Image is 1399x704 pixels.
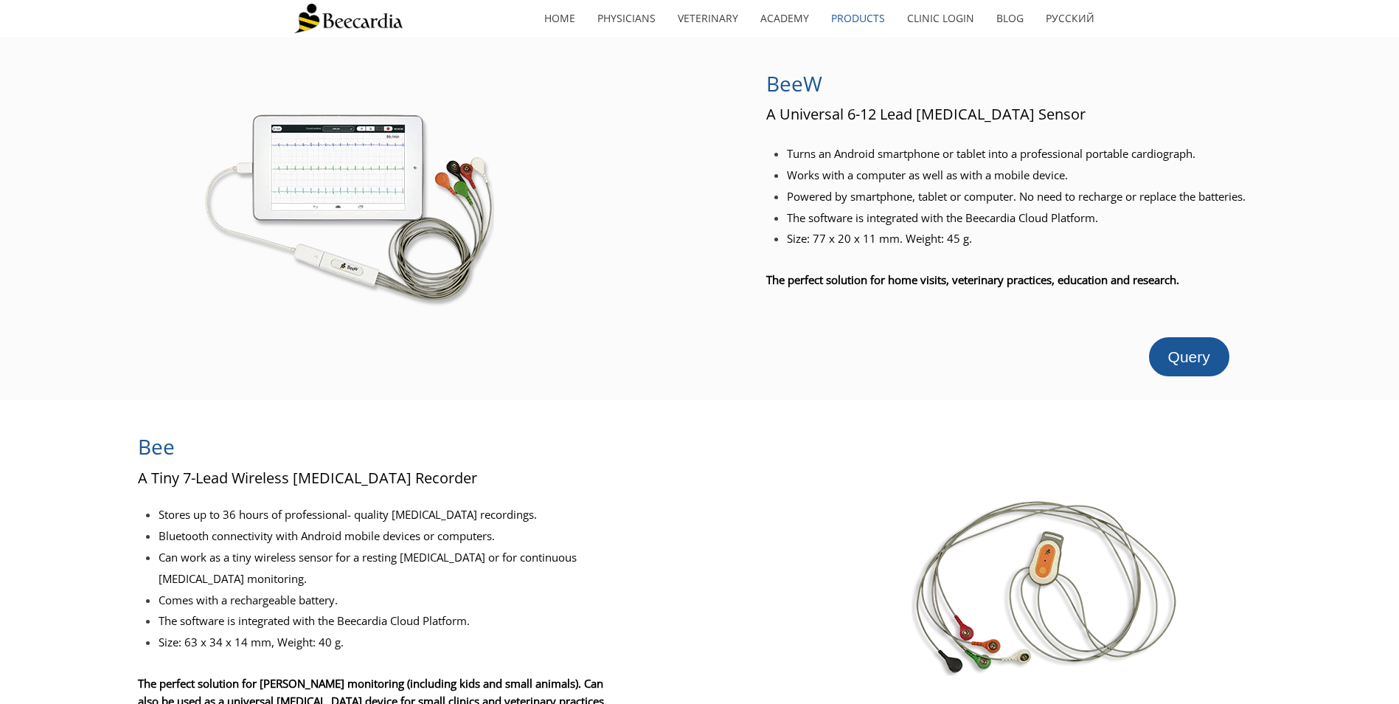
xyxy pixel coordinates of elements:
span: Comes with a rechargeable battery. [159,593,338,607]
a: Query [1149,337,1229,376]
span: BeeW [766,69,822,97]
span: Turns an Android smartphone or tablet into a professional portable cardiograph. [787,146,1195,161]
span: Size: 63 x 34 x 14 mm, Weight: 40 g. [159,635,344,649]
a: Physicians [586,1,667,35]
a: Русский [1035,1,1105,35]
span: The software is integrated with the Beecardia Cloud Platform. [159,613,470,628]
span: Works with a computer as well as with a mobile device. [787,168,1068,182]
a: Veterinary [667,1,749,35]
span: Bee [138,432,175,460]
span: Powered by smartphone, tablet or computer. No need to recharge or replace the batteries. [787,189,1246,204]
span: Size: 77 x 20 x 11 mm. Weight: 45 g. [787,231,972,246]
span: A Tiny 7-Lead Wireless [MEDICAL_DATA] Recorder [138,468,477,488]
img: Beecardia [294,4,403,33]
span: The perfect solution for home visits, veterinary practices, education and research. [766,272,1179,287]
span: Query [1168,348,1210,365]
span: Can work as a tiny wireless sensor for a resting [MEDICAL_DATA] or for continuous [MEDICAL_DATA] ... [159,550,577,586]
a: Clinic Login [896,1,985,35]
a: Products [820,1,896,35]
span: Bluetooth connectivity with Android mobile devices or computers. [159,528,495,543]
a: Academy [749,1,820,35]
span: Stores up to 36 hours of professional- quality [MEDICAL_DATA] recordings. [159,507,537,522]
span: The software is integrated with the Beecardia Cloud Platform. [787,210,1098,225]
span: A Universal 6-12 Lead [MEDICAL_DATA] Sensor [766,104,1086,124]
a: Blog [985,1,1035,35]
a: home [533,1,586,35]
